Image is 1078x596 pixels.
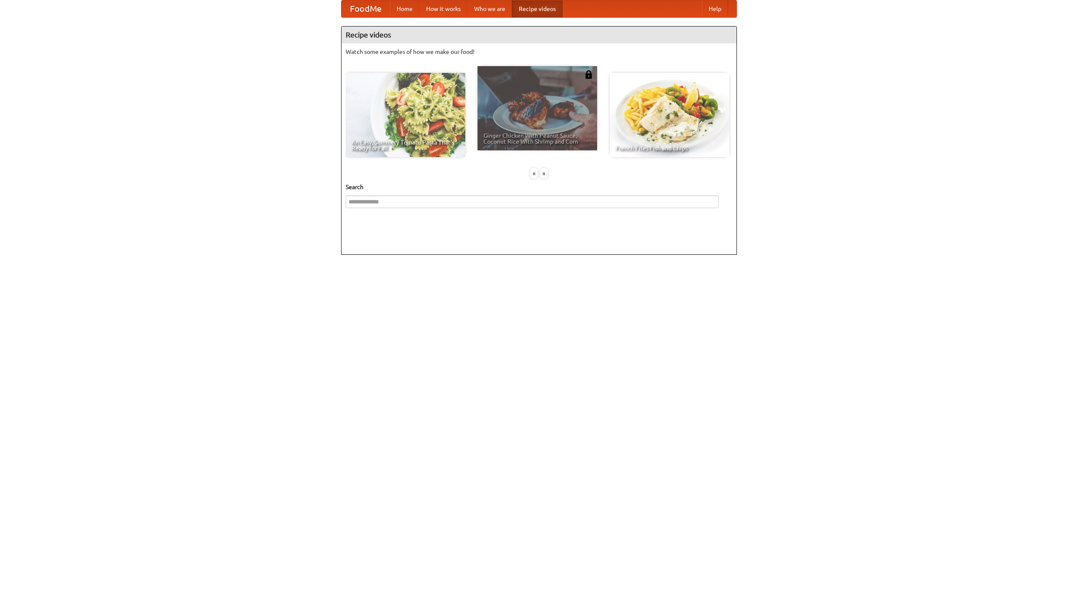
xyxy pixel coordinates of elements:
[342,0,390,17] a: FoodMe
[512,0,563,17] a: Recipe videos
[616,145,723,151] span: French Fries Fish and Chips
[346,183,732,191] h5: Search
[530,168,538,179] div: «
[342,27,736,43] h4: Recipe videos
[610,73,729,157] a: French Fries Fish and Chips
[346,48,732,56] p: Watch some examples of how we make our food!
[584,70,593,79] img: 483408.png
[352,139,459,151] span: An Easy, Summery Tomato Pasta That's Ready for Fall
[467,0,512,17] a: Who we are
[419,0,467,17] a: How it works
[390,0,419,17] a: Home
[702,0,728,17] a: Help
[346,73,465,157] a: An Easy, Summery Tomato Pasta That's Ready for Fall
[540,168,548,179] div: »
